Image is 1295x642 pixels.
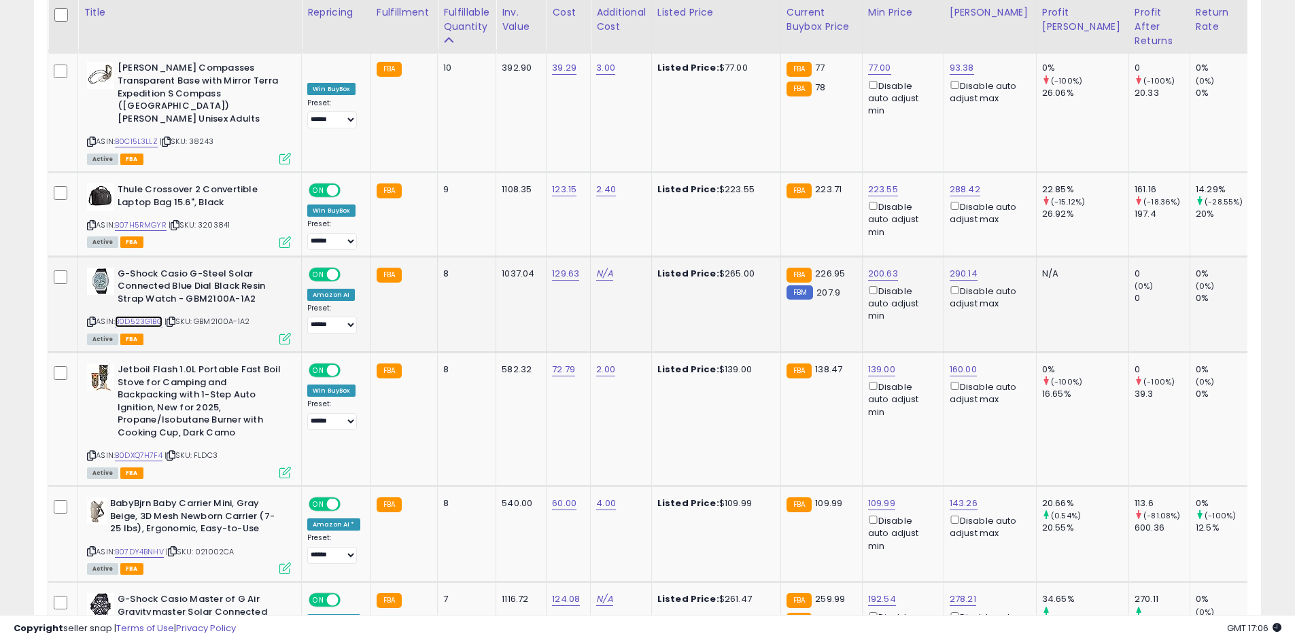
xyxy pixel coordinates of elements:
div: ASIN: [87,62,291,162]
span: 77 [815,61,825,74]
span: All listings currently available for purchase on Amazon [87,334,118,345]
small: FBA [787,497,812,512]
small: (-28.55%) [1205,196,1243,207]
div: 392.90 [502,62,536,74]
div: 7 [443,593,485,605]
b: Listed Price: [657,592,719,605]
div: 16.65% [1042,388,1128,400]
span: 109.99 [815,497,842,510]
span: FBA [120,334,143,345]
b: Listed Price: [657,183,719,196]
div: ASIN: [87,268,291,343]
div: 582.32 [502,363,536,376]
div: 0 [1135,268,1190,280]
small: FBA [787,268,812,283]
div: 8 [443,268,485,280]
div: 20.55% [1042,522,1128,534]
img: 41LveO0gfRL._SL40_.jpg [87,497,107,524]
b: Jetboil Flash 1.0L Portable Fast Boil Stove for Camping and Backpacking with 1-Step Auto Ignition... [118,363,283,442]
div: Disable auto adjust min [868,513,933,552]
b: Thule Crossover 2 Convertible Laptop Bag 15.6", Black [118,183,283,212]
span: All listings currently available for purchase on Amazon [87,236,118,248]
span: 2025-10-14 17:06 GMT [1227,622,1281,635]
div: Disable auto adjust min [868,283,933,323]
div: Profit After Returns [1135,5,1184,48]
b: G-Shock Casio G-Steel Solar Connected Blue Dial Black Resin Strap Watch - GBM2100A-1A2 [118,268,283,309]
span: FBA [120,563,143,575]
small: FBA [787,593,812,608]
div: 270.11 [1135,593,1190,605]
div: Disable auto adjust max [950,283,1026,310]
small: FBA [377,268,402,283]
b: Listed Price: [657,497,719,510]
small: (-15.12%) [1051,196,1085,207]
span: ON [310,594,327,606]
div: Preset: [307,219,360,250]
a: 139.00 [868,363,895,376]
div: 600.36 [1135,522,1190,534]
span: | SKU: FLDC3 [165,450,218,461]
div: 0% [1042,62,1128,74]
small: FBA [377,62,402,77]
div: 26.92% [1042,208,1128,220]
img: 41AcwL0a41L._SL40_.jpg [87,62,114,89]
a: 200.63 [868,267,898,281]
div: 20.33 [1135,87,1190,99]
small: (-18.36%) [1143,196,1180,207]
span: OFF [339,365,360,376]
span: 138.47 [815,363,842,376]
a: 278.21 [950,592,976,606]
div: 0% [1042,363,1128,376]
img: 416U38uDqLL._SL40_.jpg [87,593,114,620]
a: 143.26 [950,497,978,510]
div: ASIN: [87,183,291,247]
small: (0%) [1196,281,1215,291]
span: OFF [339,499,360,510]
b: Listed Price: [657,61,719,74]
span: | SKU: GBM2100A-1A2 [165,316,249,327]
img: 41TTZ9yfyoL._SL40_.jpg [87,363,114,391]
div: 0 [1135,363,1190,376]
div: Win BuyBox [307,204,356,217]
small: (-100%) [1205,510,1236,521]
div: Additional Cost [596,5,646,34]
div: 197.4 [1135,208,1190,220]
div: 1108.35 [502,183,536,196]
div: 0% [1196,497,1251,510]
a: N/A [596,267,612,281]
div: 39.3 [1135,388,1190,400]
a: Terms of Use [116,622,174,635]
span: 259.99 [815,592,845,605]
small: FBA [377,497,402,512]
a: 124.08 [552,592,580,606]
div: 0% [1196,363,1251,376]
a: 2.00 [596,363,615,376]
small: FBA [787,82,812,96]
div: Disable auto adjust max [950,199,1026,226]
div: 34.65% [1042,593,1128,605]
span: ON [310,185,327,196]
div: Disable auto adjust max [950,78,1026,105]
div: $109.99 [657,497,770,510]
div: seller snap | | [14,622,236,635]
span: 226.95 [815,267,845,280]
div: Current Buybox Price [787,5,857,34]
img: 41xgVu3JRsL._SL40_.jpg [87,268,114,295]
div: 1037.04 [502,268,536,280]
span: All listings currently available for purchase on Amazon [87,467,118,479]
div: Preset: [307,533,360,564]
div: 9 [443,183,485,196]
div: Disable auto adjust min [868,199,933,238]
div: 10 [443,62,485,74]
div: N/A [1042,268,1118,280]
small: (0%) [1135,281,1154,291]
a: B0DXQ7H7F4 [115,450,162,461]
div: Inv. value [502,5,540,34]
small: FBA [787,62,812,77]
div: 0% [1196,87,1251,99]
a: 192.54 [868,592,896,606]
a: 290.14 [950,267,978,281]
a: 129.63 [552,267,579,281]
div: $265.00 [657,268,770,280]
div: Title [84,5,296,20]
